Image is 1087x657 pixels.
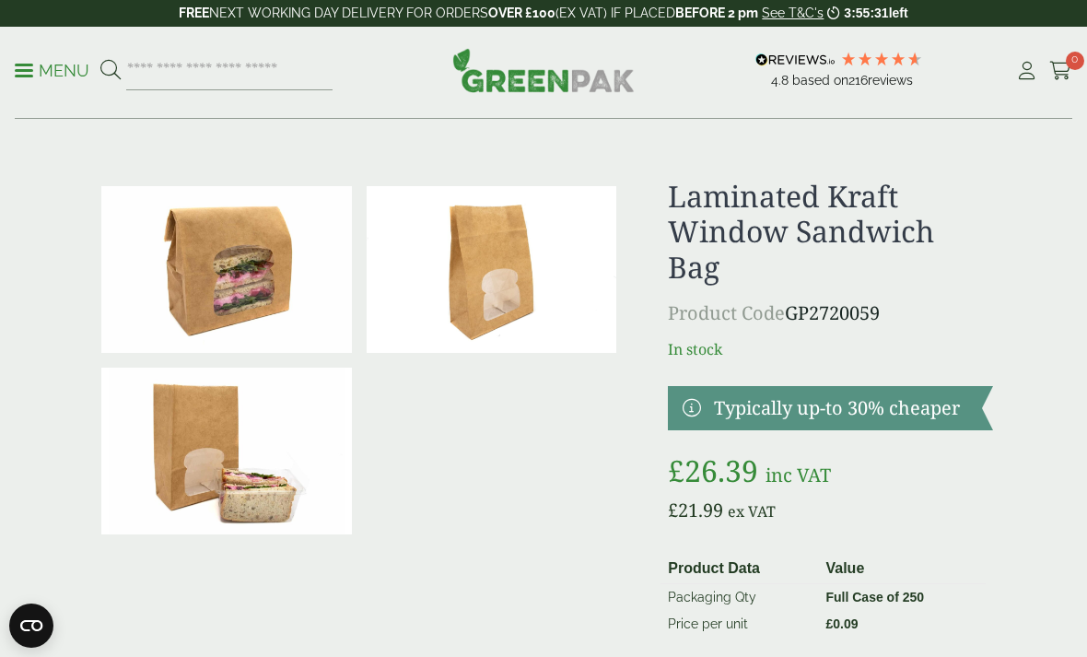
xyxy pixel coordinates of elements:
span: 0 [1066,52,1084,70]
img: IMG_5932 (Large) [101,368,352,534]
strong: Full Case of 250 [825,590,924,604]
span: £ [668,498,678,522]
img: Laminated Kraft Sandwich Bag [101,186,352,353]
p: Menu [15,60,89,82]
span: £ [668,451,684,490]
a: See T&C's [762,6,824,20]
span: reviews [868,73,913,88]
span: £ [825,616,833,631]
strong: BEFORE 2 pm [675,6,758,20]
span: Product Code [668,300,785,325]
td: Packaging Qty [660,584,818,612]
p: In stock [668,338,993,360]
h1: Laminated Kraft Window Sandwich Bag [668,179,993,285]
th: Product Data [660,554,818,584]
strong: FREE [179,6,209,20]
span: 4.8 [771,73,792,88]
span: left [889,6,908,20]
img: GreenPak Supplies [452,48,635,92]
span: 3:55:31 [844,6,888,20]
bdi: 0.09 [825,616,858,631]
button: Open CMP widget [9,604,53,648]
strong: OVER £100 [488,6,555,20]
div: 4.79 Stars [840,51,923,67]
bdi: 21.99 [668,498,723,522]
a: 0 [1049,57,1072,85]
bdi: 26.39 [668,451,758,490]
td: Price per unit [660,611,818,638]
img: IMG_5985 (Large) [367,186,617,353]
span: ex VAT [728,501,776,522]
span: Based on [792,73,848,88]
img: REVIEWS.io [755,53,836,66]
p: GP2720059 [668,299,993,327]
th: Value [818,554,986,584]
span: inc VAT [766,463,831,487]
i: Cart [1049,62,1072,80]
i: My Account [1015,62,1038,80]
a: Menu [15,60,89,78]
span: 216 [848,73,868,88]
